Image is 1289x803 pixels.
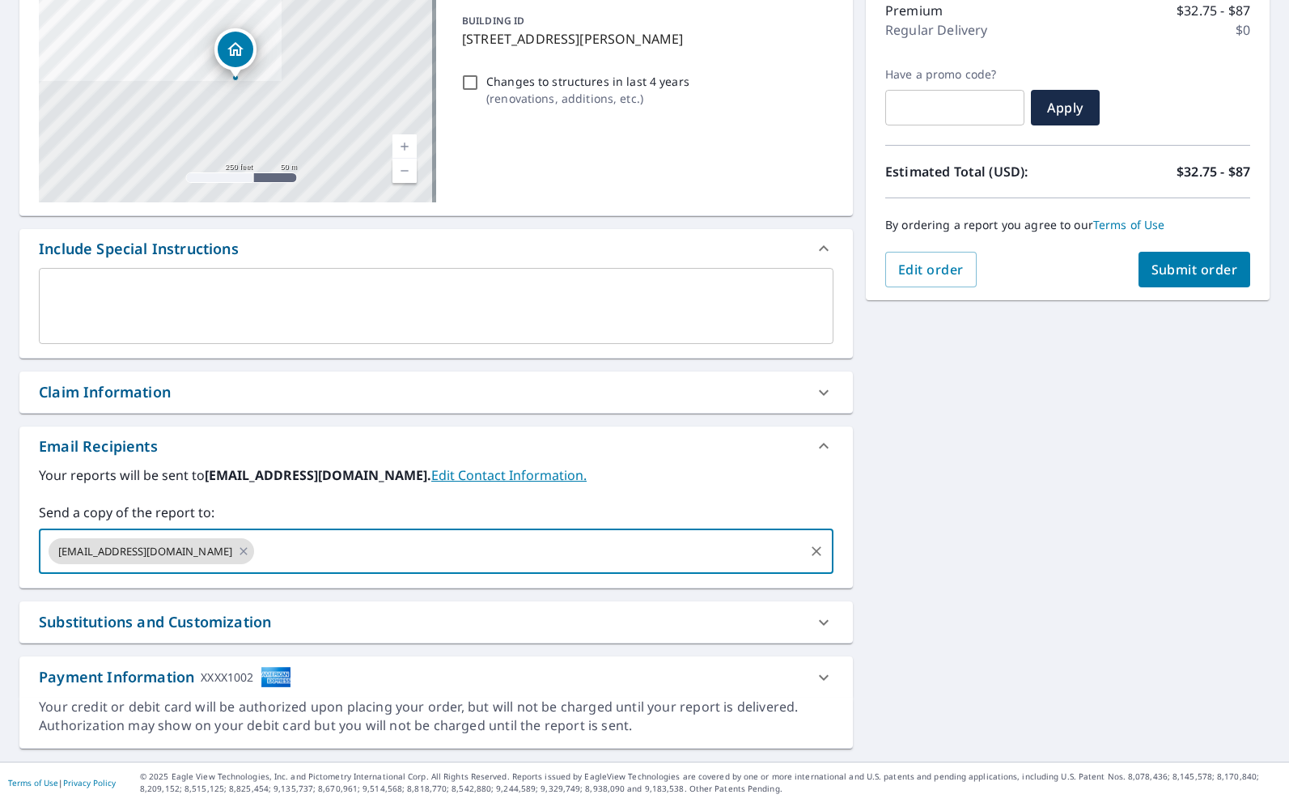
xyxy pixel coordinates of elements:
[1138,252,1251,287] button: Submit order
[49,544,242,559] span: [EMAIL_ADDRESS][DOMAIN_NAME]
[1177,1,1250,20] p: $32.75 - $87
[462,14,524,28] p: BUILDING ID
[462,29,827,49] p: [STREET_ADDRESS][PERSON_NAME]
[1093,217,1165,232] a: Terms of Use
[19,427,853,465] div: Email Recipients
[39,698,833,735] div: Your credit or debit card will be authorized upon placing your order, but will not be charged unt...
[39,465,833,485] label: Your reports will be sent to
[39,381,171,403] div: Claim Information
[8,778,116,788] p: |
[431,466,587,484] a: EditContactInfo
[39,666,291,688] div: Payment Information
[261,666,291,688] img: cardImage
[1044,99,1087,117] span: Apply
[885,67,1024,82] label: Have a promo code?
[885,1,943,20] p: Premium
[201,666,253,688] div: XXXX1002
[19,601,853,643] div: Substitutions and Customization
[885,218,1250,232] p: By ordering a report you agree to our
[214,28,257,79] div: Dropped pin, building 1, Residential property, 1100 E 341st St Melvern, KS 66510
[19,229,853,268] div: Include Special Instructions
[39,238,239,260] div: Include Special Instructions
[898,261,964,278] span: Edit order
[140,771,1281,795] p: © 2025 Eagle View Technologies, Inc. and Pictometry International Corp. All Rights Reserved. Repo...
[885,252,977,287] button: Edit order
[205,466,431,484] b: [EMAIL_ADDRESS][DOMAIN_NAME].
[486,73,689,90] p: Changes to structures in last 4 years
[39,503,833,522] label: Send a copy of the report to:
[1236,20,1250,40] p: $0
[19,372,853,413] div: Claim Information
[392,134,417,159] a: Current Level 17, Zoom In
[885,20,987,40] p: Regular Delivery
[49,538,254,564] div: [EMAIL_ADDRESS][DOMAIN_NAME]
[1177,162,1250,181] p: $32.75 - $87
[8,777,58,788] a: Terms of Use
[39,611,271,633] div: Substitutions and Customization
[885,162,1068,181] p: Estimated Total (USD):
[392,159,417,183] a: Current Level 17, Zoom Out
[19,656,853,698] div: Payment InformationXXXX1002cardImage
[39,435,158,457] div: Email Recipients
[1151,261,1238,278] span: Submit order
[63,777,116,788] a: Privacy Policy
[1031,90,1100,125] button: Apply
[486,90,689,107] p: ( renovations, additions, etc. )
[805,540,828,563] button: Clear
